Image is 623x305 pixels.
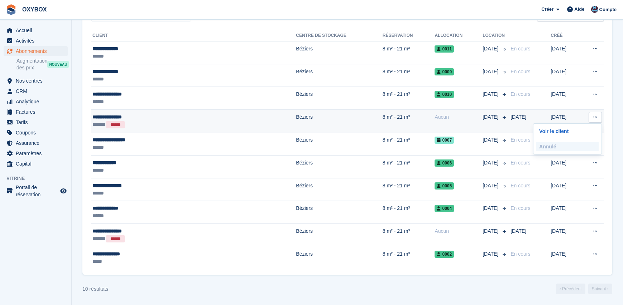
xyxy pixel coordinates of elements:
[483,90,500,98] span: [DATE]
[6,4,16,15] img: stora-icon-8386f47178a22dfd0bd8f6a31ec36ba5ce8667c1dd55bd0f319d3a0aa187defe.svg
[16,86,59,96] span: CRM
[47,61,69,68] div: NOUVEAU
[483,159,500,167] span: [DATE]
[551,223,578,247] td: [DATE]
[511,46,530,51] span: En cours
[296,41,383,64] td: Béziers
[296,87,383,110] td: Béziers
[551,41,578,64] td: [DATE]
[483,113,500,121] span: [DATE]
[483,205,500,212] span: [DATE]
[16,36,59,46] span: Activités
[383,223,435,247] td: 8 m² - 21 m³
[551,64,578,87] td: [DATE]
[296,64,383,87] td: Béziers
[4,76,68,86] a: menu
[4,159,68,169] a: menu
[435,251,454,258] span: 0002
[551,156,578,178] td: [DATE]
[19,4,49,15] a: OXYBOX
[483,68,500,75] span: [DATE]
[296,109,383,133] td: Béziers
[296,156,383,178] td: Béziers
[4,86,68,96] a: menu
[383,30,435,41] th: Réservation
[483,227,500,235] span: [DATE]
[4,117,68,127] a: menu
[556,284,585,294] a: Précédent
[511,183,530,188] span: En cours
[551,87,578,110] td: [DATE]
[588,284,612,294] a: Suivant
[16,138,59,148] span: Assurance
[435,182,454,190] span: 0005
[16,97,59,107] span: Analytique
[536,127,599,136] a: Voir le client
[599,6,617,13] span: Compte
[483,30,508,41] th: Location
[16,25,59,35] span: Accueil
[541,6,553,13] span: Créer
[4,138,68,148] a: menu
[383,247,435,269] td: 8 m² - 21 m³
[435,91,454,98] span: 0010
[4,25,68,35] a: menu
[16,76,59,86] span: Nos centres
[16,128,59,138] span: Coupons
[511,160,530,166] span: En cours
[511,69,530,74] span: En cours
[383,109,435,133] td: 8 m² - 21 m³
[435,137,454,144] span: 0007
[296,178,383,201] td: Béziers
[296,223,383,247] td: Béziers
[435,68,454,75] span: 0009
[16,46,59,56] span: Abonnements
[383,178,435,201] td: 8 m² - 21 m³
[511,114,526,120] span: [DATE]
[511,91,530,97] span: En cours
[82,285,108,293] div: 10 résultats
[16,148,59,158] span: Paramètres
[6,175,71,182] span: Vitrine
[483,182,500,190] span: [DATE]
[383,201,435,224] td: 8 m² - 21 m³
[435,113,483,121] div: Aucun
[16,58,47,71] span: Augmentation des prix
[296,201,383,224] td: Béziers
[435,159,454,167] span: 0006
[59,187,68,195] a: Boutique d'aperçu
[511,228,526,234] span: [DATE]
[551,247,578,269] td: [DATE]
[4,128,68,138] a: menu
[16,159,59,169] span: Capital
[16,107,59,117] span: Factures
[4,97,68,107] a: menu
[383,156,435,178] td: 8 m² - 21 m³
[483,136,500,144] span: [DATE]
[551,178,578,201] td: [DATE]
[435,30,483,41] th: Allocation
[511,251,530,257] span: En cours
[555,284,614,294] nav: Page
[4,36,68,46] a: menu
[435,205,454,212] span: 0004
[591,6,598,13] img: Oriana Devaux
[511,205,530,211] span: En cours
[551,30,578,41] th: Créé
[4,46,68,56] a: menu
[16,184,59,198] span: Portail de réservation
[383,133,435,156] td: 8 m² - 21 m³
[483,250,500,258] span: [DATE]
[383,64,435,87] td: 8 m² - 21 m³
[536,142,599,151] p: Annulé
[296,247,383,269] td: Béziers
[551,109,578,133] td: [DATE]
[435,45,454,53] span: 0011
[296,133,383,156] td: Béziers
[483,45,500,53] span: [DATE]
[16,117,59,127] span: Tarifs
[4,107,68,117] a: menu
[4,184,68,198] a: menu
[435,227,483,235] div: Aucun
